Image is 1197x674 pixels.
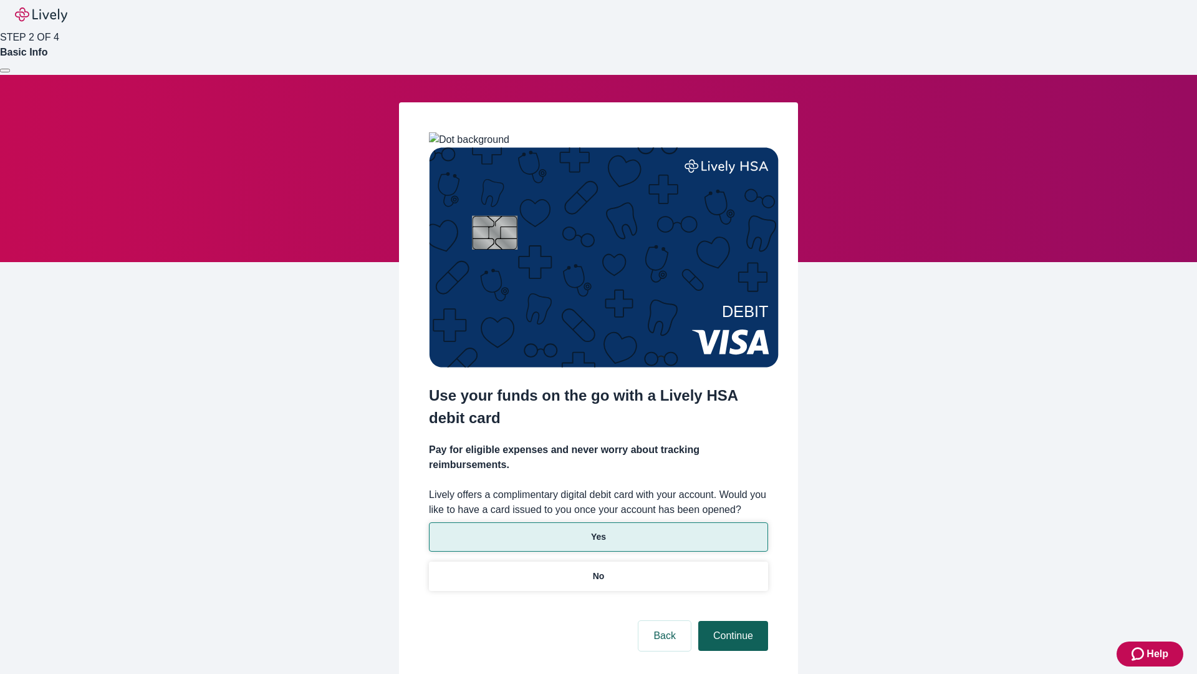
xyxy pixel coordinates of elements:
[429,147,779,368] img: Debit card
[429,522,768,552] button: Yes
[429,384,768,429] h2: Use your funds on the go with a Lively HSA debit card
[1132,647,1147,662] svg: Zendesk support icon
[15,7,67,22] img: Lively
[1147,647,1168,662] span: Help
[429,562,768,591] button: No
[591,530,606,544] p: Yes
[638,621,691,651] button: Back
[1117,642,1183,667] button: Zendesk support iconHelp
[429,132,509,147] img: Dot background
[698,621,768,651] button: Continue
[429,487,768,517] label: Lively offers a complimentary digital debit card with your account. Would you like to have a card...
[429,442,768,472] h4: Pay for eligible expenses and never worry about tracking reimbursements.
[593,570,605,583] p: No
